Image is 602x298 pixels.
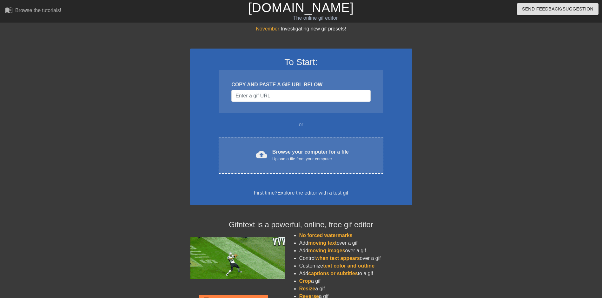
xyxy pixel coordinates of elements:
[15,8,61,13] div: Browse the tutorials!
[299,247,412,255] li: Add over a gif
[299,255,412,262] li: Control over a gif
[207,121,396,129] div: or
[308,248,345,253] span: moving images
[522,5,593,13] span: Send Feedback/Suggestion
[198,189,404,197] div: First time?
[299,239,412,247] li: Add over a gif
[517,3,599,15] button: Send Feedback/Suggestion
[323,263,374,268] span: text color and outline
[299,286,315,291] span: Resize
[198,57,404,68] h3: To Start:
[308,240,337,246] span: moving text
[256,26,281,31] span: November:
[272,156,349,162] div: Upload a file from your computer
[299,262,412,270] li: Customize
[299,285,412,293] li: a gif
[299,278,311,284] span: Crop
[272,148,349,162] div: Browse your computer for a file
[299,270,412,277] li: Add to a gif
[299,233,353,238] span: No forced watermarks
[256,149,267,160] span: cloud_upload
[315,255,360,261] span: when text appears
[190,25,412,33] div: Investigating new gif presets!
[299,277,412,285] li: a gif
[5,6,13,14] span: menu_book
[231,90,370,102] input: Username
[308,271,358,276] span: captions or subtitles
[190,237,285,279] img: football_small.gif
[204,14,427,22] div: The online gif editor
[277,190,348,195] a: Explore the editor with a test gif
[231,81,370,89] div: COPY AND PASTE A GIF URL BELOW
[248,1,354,15] a: [DOMAIN_NAME]
[5,6,61,16] a: Browse the tutorials!
[190,220,412,229] h4: Gifntext is a powerful, online, free gif editor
